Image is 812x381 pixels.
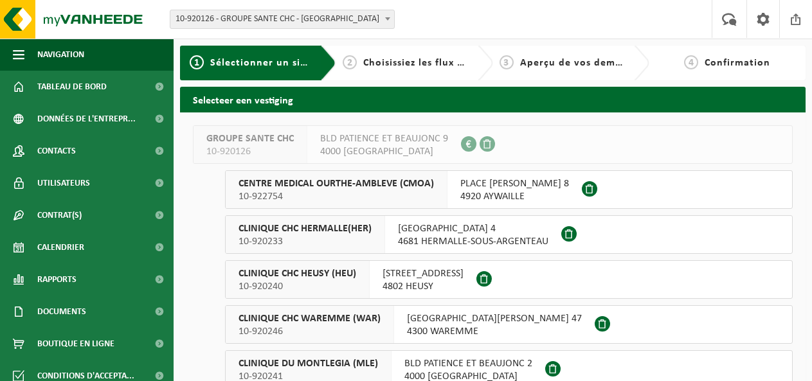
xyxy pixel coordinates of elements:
span: BLD PATIENCE ET BEAUJONC 9 [320,132,448,145]
span: 4000 [GEOGRAPHIC_DATA] [320,145,448,158]
span: 10-920246 [239,325,381,338]
span: CLINIQUE CHC WAREMME (WAR) [239,312,381,325]
span: [GEOGRAPHIC_DATA][PERSON_NAME] 47 [407,312,582,325]
span: GROUPE SANTE CHC [206,132,294,145]
span: 10-920126 - GROUPE SANTE CHC - LIÈGE [170,10,395,29]
span: Tableau de bord [37,71,107,103]
span: Documents [37,296,86,328]
button: CLINIQUE CHC WAREMME (WAR) 10-920246 [GEOGRAPHIC_DATA][PERSON_NAME] 474300 WAREMME [225,305,793,344]
span: 4681 HERMALLE-SOUS-ARGENTEAU [398,235,548,248]
span: Aperçu de vos demandes [520,58,644,68]
span: 10-920240 [239,280,356,293]
span: BLD PATIENCE ET BEAUJONC 2 [404,357,532,370]
span: Données de l'entrepr... [37,103,136,135]
span: 10-920126 [206,145,294,158]
span: Navigation [37,39,84,71]
span: 3 [500,55,514,69]
span: CENTRE MEDICAL OURTHE-AMBLEVE (CMOA) [239,177,434,190]
span: 4 [684,55,698,69]
span: Contrat(s) [37,199,82,231]
span: CLINIQUE DU MONTLEGIA (MLE) [239,357,378,370]
span: Choisissiez les flux de déchets et récipients [363,58,577,68]
span: CLINIQUE CHC HEUSY (HEU) [239,267,356,280]
button: CLINIQUE CHC HEUSY (HEU) 10-920240 [STREET_ADDRESS]4802 HEUSY [225,260,793,299]
span: CLINIQUE CHC HERMALLE(HER) [239,222,372,235]
span: 10-920126 - GROUPE SANTE CHC - LIÈGE [170,10,394,28]
span: [GEOGRAPHIC_DATA] 4 [398,222,548,235]
span: 4802 HEUSY [383,280,464,293]
span: 10-922754 [239,190,434,203]
span: Contacts [37,135,76,167]
span: Boutique en ligne [37,328,114,360]
span: 4920 AYWAILLE [460,190,569,203]
button: CENTRE MEDICAL OURTHE-AMBLEVE (CMOA) 10-922754 PLACE [PERSON_NAME] 84920 AYWAILLE [225,170,793,209]
span: [STREET_ADDRESS] [383,267,464,280]
span: 1 [190,55,204,69]
span: Sélectionner un site ici [210,58,325,68]
span: Rapports [37,263,77,296]
span: 10-920233 [239,235,372,248]
span: 4300 WAREMME [407,325,582,338]
span: Calendrier [37,231,84,263]
button: CLINIQUE CHC HERMALLE(HER) 10-920233 [GEOGRAPHIC_DATA] 44681 HERMALLE-SOUS-ARGENTEAU [225,215,793,254]
span: Confirmation [705,58,770,68]
span: PLACE [PERSON_NAME] 8 [460,177,569,190]
span: 2 [343,55,357,69]
h2: Selecteer een vestiging [180,87,806,112]
span: Utilisateurs [37,167,90,199]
